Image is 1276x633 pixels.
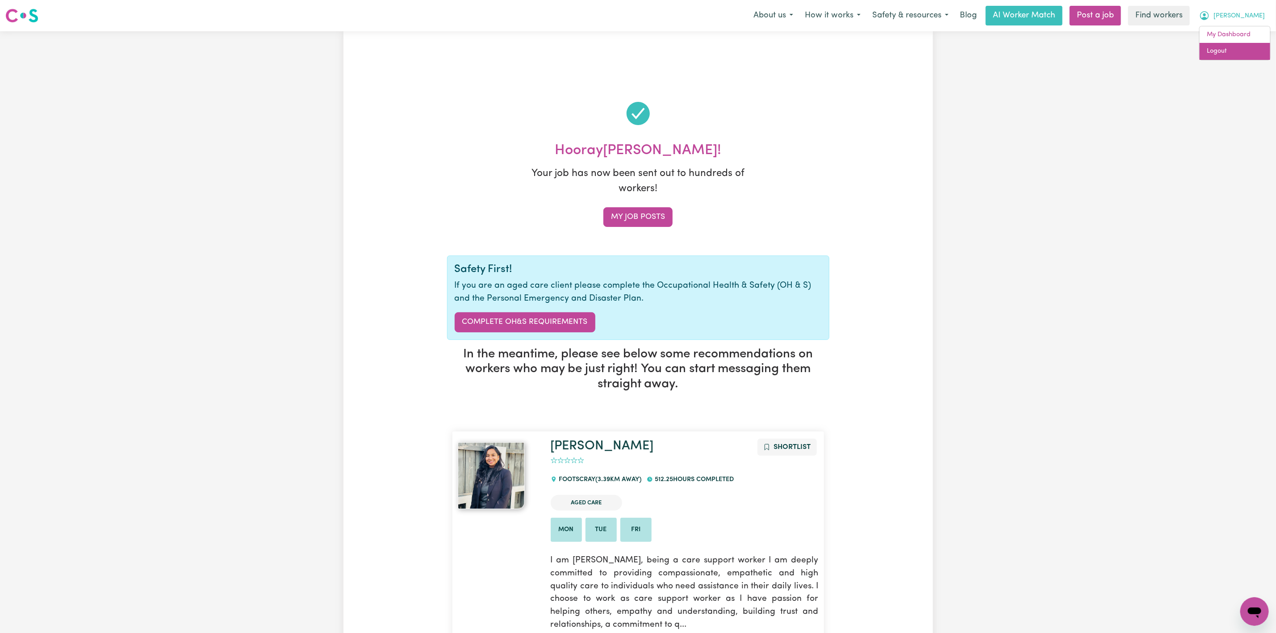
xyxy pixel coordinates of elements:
button: How it works [799,6,866,25]
a: Logout [1200,43,1270,60]
iframe: Button to launch messaging window, conversation in progress [1240,597,1269,626]
a: AI Worker Match [986,6,1063,25]
h4: Safety First! [455,263,822,276]
p: If you are an aged care client please complete the Occupational Health & Safety (OH & S) and the ... [455,280,822,306]
a: [PERSON_NAME] [551,440,654,453]
a: Post a job [1070,6,1121,25]
img: Careseekers logo [5,8,38,24]
button: My Account [1193,6,1271,25]
button: About us [748,6,799,25]
li: Aged Care [551,495,622,511]
span: [PERSON_NAME] [1213,11,1265,21]
li: Available on Tue [586,518,617,542]
span: Shortlist [774,444,811,451]
a: My Dashboard [1200,26,1270,43]
h2: Hooray [PERSON_NAME] ! [447,142,829,159]
li: Available on Mon [551,518,582,542]
li: Available on Fri [620,518,652,542]
a: Careseekers logo [5,5,38,26]
div: My Account [1199,26,1271,60]
div: FOOTSCRAY [551,468,647,492]
div: add rating by typing an integer from 0 to 5 or pressing arrow keys [551,456,584,466]
span: ( 3.39 km away) [595,476,641,483]
button: Safety & resources [866,6,954,25]
a: My job posts [603,207,673,227]
a: Lalitha [458,442,540,509]
p: Your job has now been sent out to hundreds of workers! [527,166,750,196]
a: Find workers [1128,6,1190,25]
img: View Lalitha's profile [458,442,525,509]
h3: In the meantime, please see below some recommendations on workers who may be just right! You can ... [447,347,829,392]
button: Add to shortlist [757,439,817,456]
a: Complete OH&S Requirements [455,312,595,332]
a: Blog [954,6,982,25]
div: 512.25 hours completed [647,468,739,492]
